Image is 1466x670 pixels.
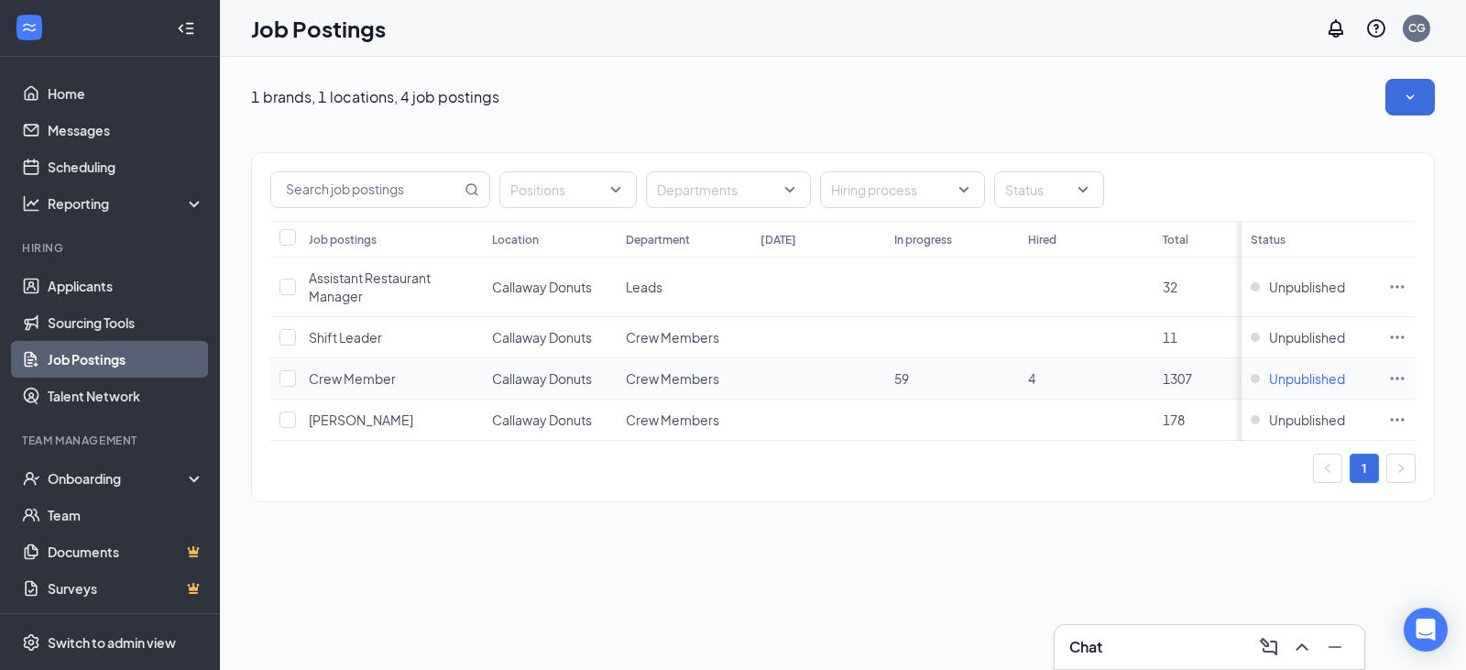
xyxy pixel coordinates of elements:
[48,497,204,533] a: Team
[617,317,750,358] td: Crew Members
[483,358,617,400] td: Callaway Donuts
[48,341,204,378] a: Job Postings
[483,258,617,317] td: Callaway Donuts
[492,232,539,247] div: Location
[1388,328,1406,346] svg: Ellipses
[1069,637,1102,657] h3: Chat
[22,469,40,488] svg: UserCheck
[626,279,662,295] span: Leads
[492,329,592,346] span: Callaway Donuts
[1269,328,1345,346] span: Unpublished
[1351,455,1378,482] a: 1
[1385,79,1435,115] button: SmallChevronDown
[626,412,719,428] span: Crew Members
[22,633,40,652] svg: Settings
[1258,636,1280,658] svg: ComposeMessage
[1401,88,1419,106] svg: SmallChevronDown
[1388,278,1406,296] svg: Ellipses
[626,329,719,346] span: Crew Members
[48,570,204,607] a: SurveysCrown
[1269,369,1345,388] span: Unpublished
[1313,454,1342,483] li: Previous Page
[492,279,592,295] span: Callaway Donuts
[1386,454,1416,483] button: right
[48,304,204,341] a: Sourcing Tools
[1322,463,1333,474] span: left
[48,469,189,488] div: Onboarding
[1320,632,1350,662] button: Minimize
[48,194,205,213] div: Reporting
[1287,632,1317,662] button: ChevronUp
[1163,329,1177,346] span: 11
[617,400,750,441] td: Crew Members
[1386,454,1416,483] li: Next Page
[492,412,592,428] span: Callaway Donuts
[1163,370,1192,387] span: 1307
[48,148,204,185] a: Scheduling
[1313,454,1342,483] button: left
[271,172,461,207] input: Search job postings
[309,329,382,346] span: Shift Leader
[1404,608,1448,652] div: Open Intercom Messenger
[20,18,38,37] svg: WorkstreamLogo
[1254,632,1284,662] button: ComposeMessage
[885,221,1019,258] th: In progress
[1269,411,1345,429] span: Unpublished
[483,400,617,441] td: Callaway Donuts
[1408,20,1426,36] div: CG
[617,358,750,400] td: Crew Members
[22,433,201,448] div: Team Management
[1163,412,1185,428] span: 178
[626,232,690,247] div: Department
[483,317,617,358] td: Callaway Donuts
[22,240,201,256] div: Hiring
[1395,463,1406,474] span: right
[309,370,396,387] span: Crew Member
[1154,221,1287,258] th: Total
[22,194,40,213] svg: Analysis
[465,182,479,197] svg: MagnifyingGlass
[1325,17,1347,39] svg: Notifications
[309,269,431,304] span: Assistant Restaurant Manager
[1028,370,1035,387] span: 4
[1388,369,1406,388] svg: Ellipses
[1163,279,1177,295] span: 32
[751,221,885,258] th: [DATE]
[251,87,499,107] p: 1 brands, 1 locations, 4 job postings
[1019,221,1153,258] th: Hired
[48,112,204,148] a: Messages
[1242,221,1379,258] th: Status
[177,19,195,38] svg: Collapse
[48,533,204,570] a: DocumentsCrown
[1388,411,1406,429] svg: Ellipses
[48,75,204,112] a: Home
[492,370,592,387] span: Callaway Donuts
[251,13,386,44] h1: Job Postings
[1350,454,1379,483] li: 1
[626,370,719,387] span: Crew Members
[48,378,204,414] a: Talent Network
[617,258,750,317] td: Leads
[894,370,909,387] span: 59
[48,633,176,652] div: Switch to admin view
[1291,636,1313,658] svg: ChevronUp
[1269,278,1345,296] span: Unpublished
[1365,17,1387,39] svg: QuestionInfo
[48,268,204,304] a: Applicants
[309,232,377,247] div: Job postings
[309,412,413,428] span: [PERSON_NAME]
[1324,636,1346,658] svg: Minimize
